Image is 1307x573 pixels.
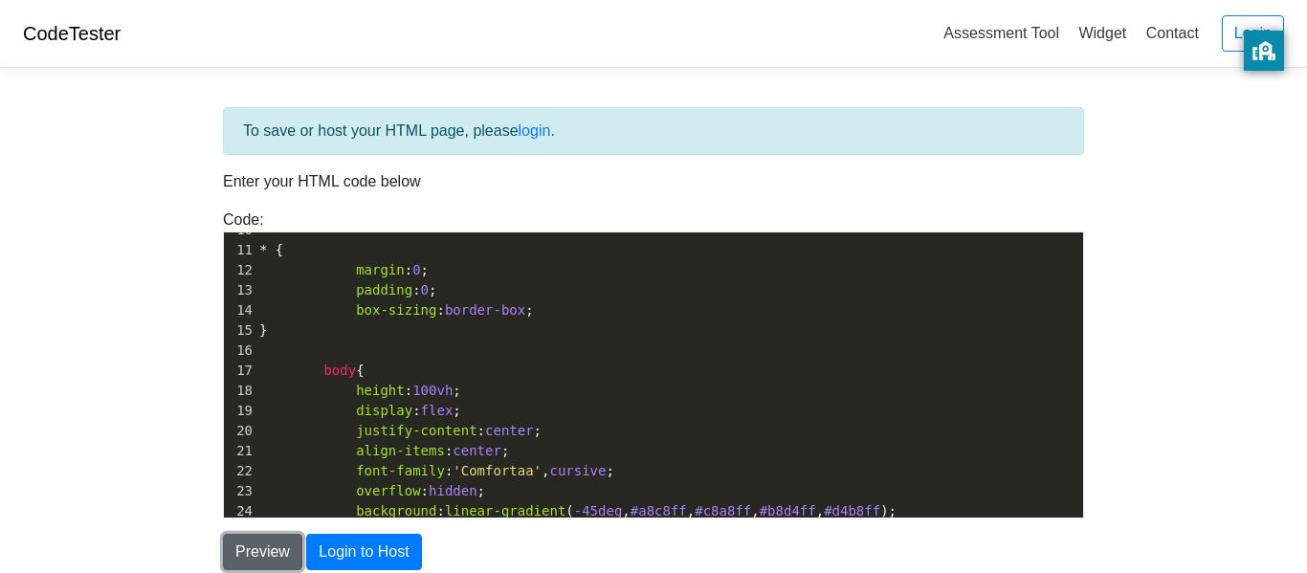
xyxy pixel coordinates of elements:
span: { [259,363,365,378]
p: Enter your HTML code below [223,170,1084,193]
div: 12 [224,260,255,280]
a: Contact [1139,17,1207,49]
div: 14 [224,300,255,320]
a: Login [1222,15,1284,52]
span: : ; [259,403,461,418]
span: box-sizing [356,302,436,318]
div: 19 [224,401,255,421]
span: #b8d4ff [760,503,816,518]
a: Widget [1071,17,1134,49]
span: : ; [259,262,429,277]
button: privacy banner [1244,31,1284,71]
span: align-items [356,443,445,458]
span: justify-content [356,423,476,438]
div: 15 [224,320,255,341]
a: login [519,122,551,139]
span: flex [421,403,454,418]
span: margin [356,262,405,277]
span: : ; [259,302,534,318]
span: #c8a8ff [695,503,751,518]
div: Code: [209,209,1098,518]
div: 24 [224,501,255,521]
div: To save or host your HTML page, please . [223,107,1084,155]
span: hidden [429,483,477,498]
div: 13 [224,280,255,300]
span: : ; [259,443,509,458]
span: center [453,443,501,458]
span: : ; [259,483,485,498]
span: 'Comfortaa' [453,463,542,478]
span: font-family [356,463,445,478]
div: 17 [224,361,255,381]
button: Login to Host [306,534,421,570]
button: Preview [223,534,302,570]
a: Assessment Tool [936,17,1067,49]
span: overflow [356,483,420,498]
span: : ; [259,423,542,438]
span: -45deg [574,503,623,518]
span: #d4b8ff [824,503,880,518]
span: display [356,403,412,418]
div: 23 [224,481,255,501]
div: 11 [224,240,255,260]
span: : , ; [259,463,614,478]
span: : ; [259,383,461,398]
div: 20 [224,421,255,441]
span: cursive [549,463,606,478]
span: height [356,383,405,398]
a: CodeTester [23,23,121,44]
span: 100vh [412,383,453,398]
span: : ; [259,282,437,298]
span: linear-gradient [445,503,565,518]
span: background [356,503,436,518]
span: 0 [421,282,429,298]
div: 22 [224,461,255,481]
span: center [485,423,534,438]
span: } [259,322,268,338]
div: 16 [224,341,255,361]
span: border-box [445,302,525,318]
span: padding [356,282,412,298]
span: #a8c8ff [631,503,687,518]
div: 18 [224,381,255,401]
div: 21 [224,441,255,461]
span: 0 [412,262,420,277]
span: body [323,363,356,378]
span: : ( , , , , ); [259,503,897,518]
